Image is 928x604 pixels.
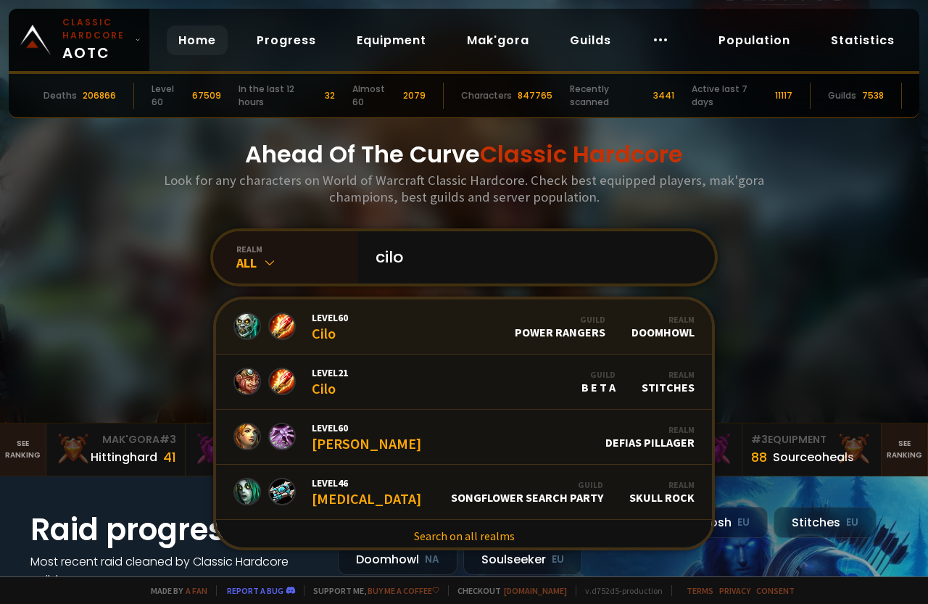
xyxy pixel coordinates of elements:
[448,585,567,596] span: Checkout
[707,25,802,55] a: Population
[192,89,221,102] div: 67509
[367,231,697,284] input: Search a character...
[455,25,541,55] a: Mak'gora
[216,410,712,465] a: Level60[PERSON_NAME]RealmDefias Pillager
[245,137,683,172] h1: Ahead Of The Curve
[345,25,438,55] a: Equipment
[518,89,552,102] div: 847765
[186,423,325,476] a: Mak'Gora#2Rivench100
[687,585,713,596] a: Terms
[629,479,695,490] div: Realm
[43,89,77,102] div: Deaths
[751,447,767,467] div: 88
[653,89,674,102] div: 3441
[605,424,695,450] div: Defias Pillager
[312,421,421,452] div: [PERSON_NAME]
[216,299,712,355] a: Level60CiloGuildPower RangersRealmDoomhowl
[605,424,695,435] div: Realm
[631,314,695,325] div: Realm
[216,520,712,552] a: Search on all realms
[9,9,149,71] a: Classic HardcoreAOTC
[719,585,750,596] a: Privacy
[312,366,348,397] div: Cilo
[62,16,129,42] small: Classic Hardcore
[882,423,928,476] a: Seeranking
[312,311,348,342] div: Cilo
[352,83,397,109] div: Almost 60
[216,465,712,520] a: Level46[MEDICAL_DATA]GuildSongflower Search PartyRealmSkull Rock
[756,585,795,596] a: Consent
[751,432,768,447] span: # 3
[552,553,564,567] small: EU
[30,507,320,553] h1: Raid progress
[239,83,320,109] div: In the last 12 hours
[312,366,348,379] span: Level 21
[142,585,207,596] span: Made by
[236,255,358,271] div: All
[737,516,750,530] small: EU
[581,369,616,394] div: B E T A
[194,432,315,447] div: Mak'Gora
[642,369,695,394] div: Stitches
[159,432,176,447] span: # 3
[325,89,335,102] div: 32
[774,507,877,538] div: Stitches
[862,89,884,102] div: 7538
[742,423,882,476] a: #3Equipment88Sourceoheals
[451,479,603,505] div: Songflower Search Party
[425,553,439,567] small: NA
[846,516,858,530] small: EU
[642,369,695,380] div: Realm
[751,432,872,447] div: Equipment
[304,585,439,596] span: Support me,
[91,448,157,466] div: Hittinghard
[83,89,116,102] div: 206866
[227,585,283,596] a: Report a bug
[461,89,512,102] div: Characters
[312,476,421,489] span: Level 46
[216,355,712,410] a: Level21CiloGuildB E T ARealmStitches
[368,585,439,596] a: Buy me a coffee
[581,369,616,380] div: Guild
[629,479,695,505] div: Skull Rock
[463,544,582,575] div: Soulseeker
[515,314,605,325] div: Guild
[312,421,421,434] span: Level 60
[451,479,603,490] div: Guild
[558,25,623,55] a: Guilds
[775,89,792,102] div: 11117
[245,25,328,55] a: Progress
[55,432,176,447] div: Mak'Gora
[312,476,421,508] div: [MEDICAL_DATA]
[570,83,647,109] div: Recently scanned
[828,89,856,102] div: Guilds
[631,314,695,339] div: Doomhowl
[692,83,769,109] div: Active last 7 days
[480,138,683,170] span: Classic Hardcore
[186,585,207,596] a: a fan
[338,544,457,575] div: Doomhowl
[515,314,605,339] div: Power Rangers
[163,447,176,467] div: 41
[403,89,426,102] div: 2079
[576,585,663,596] span: v. d752d5 - production
[236,244,358,255] div: realm
[312,311,348,324] span: Level 60
[158,172,770,205] h3: Look for any characters on World of Warcraft Classic Hardcore. Check best equipped players, mak'g...
[62,16,129,64] span: AOTC
[819,25,906,55] a: Statistics
[504,585,567,596] a: [DOMAIN_NAME]
[30,553,320,589] h4: Most recent raid cleaned by Classic Hardcore guilds
[152,83,186,109] div: Level 60
[167,25,228,55] a: Home
[773,448,854,466] div: Sourceoheals
[46,423,186,476] a: Mak'Gora#3Hittinghard41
